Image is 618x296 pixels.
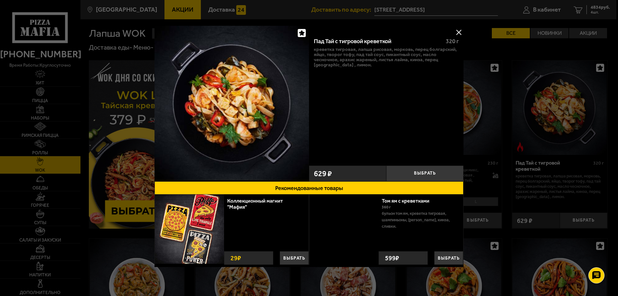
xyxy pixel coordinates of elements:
a: Пад Тай с тигровой креветкой [154,26,309,181]
strong: 29 ₽ [229,252,243,264]
span: 320 г [446,38,459,45]
img: Пад Тай с тигровой креветкой [154,26,309,180]
a: Коллекционный магнит "Мафия" [227,198,283,210]
div: Пад Тай с тигровой креветкой [314,38,440,45]
button: Выбрать [386,166,464,181]
p: бульон том ям, креветка тигровая, шампиньоны, [PERSON_NAME], кинза, сливки. [382,210,458,230]
a: Том ям с креветками [382,198,436,204]
button: Рекомендованные товары [154,181,464,195]
span: 360 г [382,205,391,209]
button: Выбрать [280,251,309,265]
button: Выбрать [434,251,463,265]
p: креветка тигровая, лапша рисовая, морковь, перец болгарский, яйцо, творог тофу, пад тай соус, пик... [314,47,459,67]
strong: 599 ₽ [383,252,401,264]
span: 629 ₽ [314,170,332,177]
